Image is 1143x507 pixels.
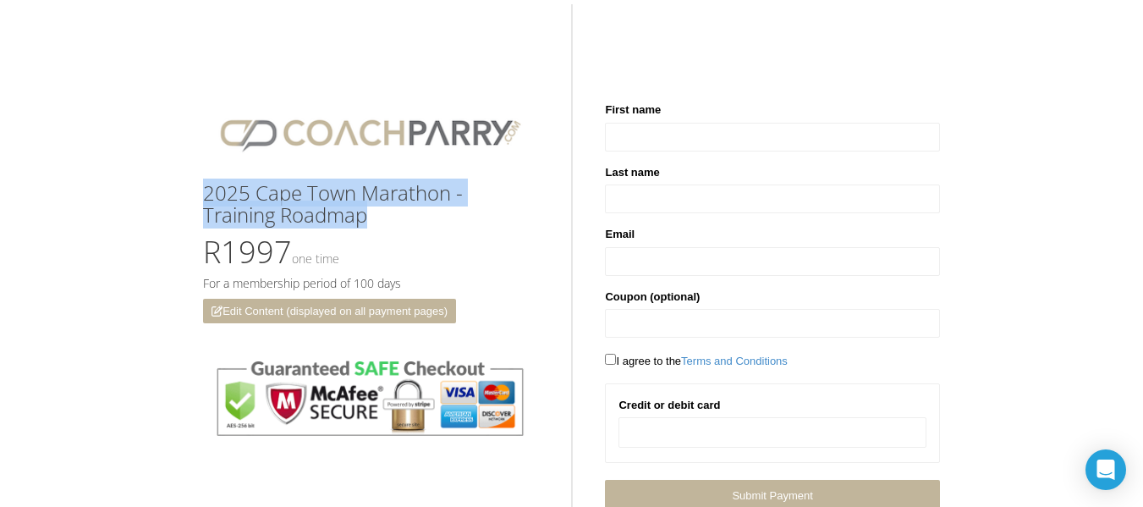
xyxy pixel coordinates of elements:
a: Terms and Conditions [681,355,788,367]
a: Edit Content (displayed on all payment pages) [203,299,456,324]
img: CPlogo.png [203,102,537,165]
h5: For a membership period of 100 days [203,277,537,289]
span: Submit Payment [732,489,812,502]
label: Email [605,226,635,243]
small: One time [292,251,339,267]
label: Credit or debit card [618,397,720,414]
h3: 2025 Cape Town Marathon - Training Roadmap [203,182,537,227]
div: Open Intercom Messenger [1085,449,1126,490]
label: Coupon (optional) [605,289,700,306]
label: Last name [605,164,659,181]
span: R1997 [203,231,339,273]
label: First name [605,102,661,118]
iframe: Secure card payment input frame [629,426,915,440]
span: I agree to the [605,355,787,367]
